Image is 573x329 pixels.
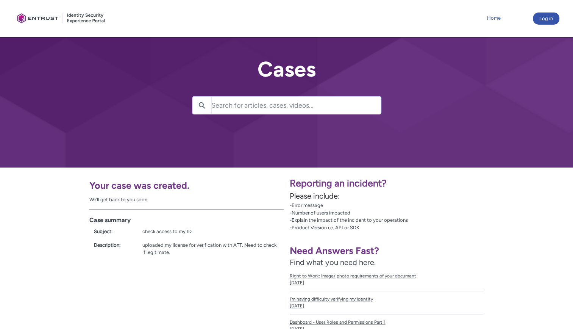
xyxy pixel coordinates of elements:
span: Dashboard - User Roles and Permissions Part 1 [290,319,484,326]
h2: Cases [192,58,381,81]
span: Right to Work: Image/ photo requirements of your document [290,273,484,279]
span: Find what you need here. [290,258,376,267]
span: I’m having difficulty verifying my identity [290,296,484,302]
input: Search for articles, cases, videos... [211,97,381,114]
div: check access to my ID [142,228,279,235]
lightning-formatted-date-time: [DATE] [290,303,304,309]
h2: Case summary [89,216,284,225]
div: We’ll get back to you soon. [89,196,284,204]
a: Right to Work: Image/ photo requirements of your document[DATE] [290,268,484,291]
button: Search [192,97,211,114]
lightning-formatted-date-time: [DATE] [290,280,304,285]
div: Description: [94,241,133,249]
button: Log in [533,13,559,25]
a: Home [485,13,503,24]
p: Please include: [290,190,567,202]
p: -Error message -Number of users impacted -Explain the impact of the incident to your operations -... [290,202,567,231]
div: Subject: [94,228,133,235]
a: I’m having difficulty verifying my identity[DATE] [290,291,484,314]
h1: Need Answers Fast? [290,245,484,257]
p: Reporting an incident? [290,176,567,191]
div: uploaded my license for verification with ATT. Need to check if legitimate. [142,241,279,256]
h1: Your case was created. [89,180,284,191]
